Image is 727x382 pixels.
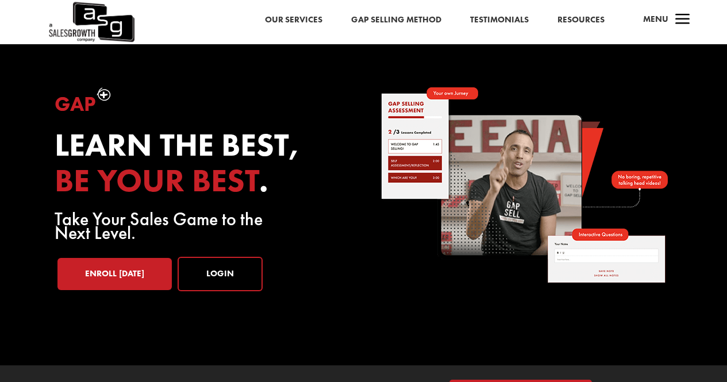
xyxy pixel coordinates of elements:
span: be your best [55,160,259,201]
a: Login [178,257,263,291]
a: Resources [557,13,605,28]
h2: Learn the best, . [55,128,347,204]
span: a [671,9,694,32]
a: Gap Selling Method [351,13,441,28]
span: Gap [55,91,96,117]
a: Our Services [265,13,322,28]
a: Testimonials [470,13,529,28]
img: plus-symbol-white [97,87,111,101]
img: self-paced-sales-course-online [380,87,668,283]
span: Menu [643,13,668,25]
a: Enroll [DATE] [57,258,172,290]
p: Take Your Sales Game to the Next Level. [55,213,347,240]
